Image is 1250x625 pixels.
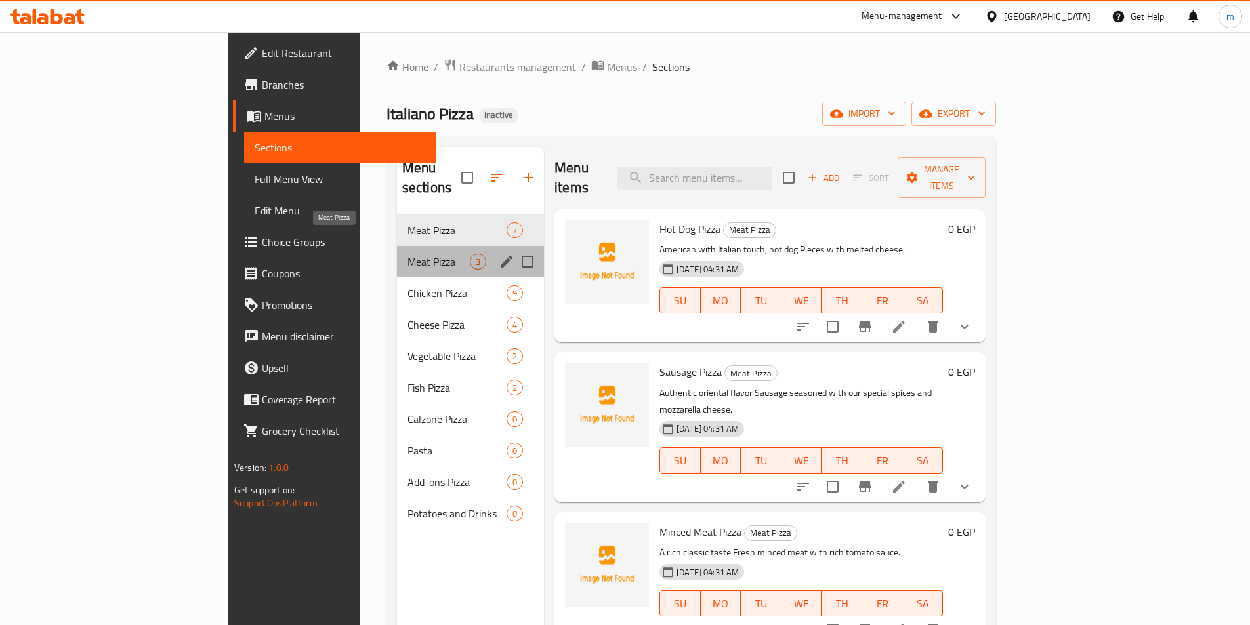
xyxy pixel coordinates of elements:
[787,451,817,470] span: WE
[264,108,426,124] span: Menus
[746,291,776,310] span: TU
[849,311,881,342] button: Branch-specific-item
[407,348,507,364] span: Vegetable Pizza
[481,162,512,193] span: Sort sections
[617,167,772,190] input: search
[822,447,862,474] button: TH
[671,566,744,578] span: [DATE] 04:31 AM
[397,466,544,498] div: Add-ons Pizza0
[957,479,972,494] svg: Show Choices
[787,471,819,502] button: sort-choices
[787,311,819,342] button: sort-choices
[822,287,862,313] button: TH
[898,157,986,198] button: Manage items
[386,58,996,75] nav: breadcrumb
[862,9,942,24] div: Menu-management
[397,209,544,534] nav: Menu sections
[386,99,474,129] span: Italiano Pizza
[512,162,544,193] button: Add section
[407,506,507,521] span: Potatoes and Drinks
[397,214,544,246] div: Meat Pizza7
[233,352,436,384] a: Upsell
[706,594,736,613] span: MO
[1226,9,1234,24] span: m
[233,37,436,69] a: Edit Restaurant
[262,45,426,61] span: Edit Restaurant
[781,447,822,474] button: WE
[397,435,544,466] div: Pasta0
[659,219,720,239] span: Hot Dog Pizza
[255,140,426,155] span: Sections
[507,445,522,457] span: 0
[565,363,649,447] img: Sausage Pizza
[902,447,943,474] button: SA
[397,277,544,309] div: Chicken Pizza9
[407,380,507,395] span: Fish Pizza
[262,392,426,407] span: Coverage Report
[922,106,986,122] span: export
[407,254,470,270] span: Meat Pizza
[453,164,481,192] span: Select all sections
[507,287,522,300] span: 9
[565,220,649,304] img: Hot Dog Pizza
[233,258,436,289] a: Coupons
[822,102,906,126] button: import
[407,317,507,333] div: Cheese Pizza
[911,102,996,126] button: export
[724,222,776,237] span: Meat Pizza
[565,523,649,607] img: Minced Meat Pizza
[948,220,975,238] h6: 0 EGP
[948,363,975,381] h6: 0 EGP
[659,241,943,258] p: American with Italian touch, hot dog Pieces with melted cheese.
[659,287,700,313] button: SU
[234,494,318,512] a: Support.OpsPlatform
[507,350,522,363] span: 2
[262,297,426,313] span: Promotions
[701,287,741,313] button: MO
[262,77,426,92] span: Branches
[233,321,436,352] a: Menu disclaimer
[867,291,898,310] span: FR
[262,329,426,344] span: Menu disclaimer
[397,309,544,340] div: Cheese Pizza4
[706,451,736,470] span: MO
[507,285,523,301] div: items
[741,590,781,616] button: TU
[233,415,436,447] a: Grocery Checklist
[554,158,602,197] h2: Menu items
[659,447,700,474] button: SU
[407,411,507,427] span: Calzone Pizza
[806,171,841,186] span: Add
[665,451,695,470] span: SU
[507,413,522,426] span: 0
[507,506,523,521] div: items
[407,222,507,238] span: Meat Pizza
[244,195,436,226] a: Edit Menu
[262,266,426,281] span: Coupons
[665,291,695,310] span: SU
[507,382,522,394] span: 2
[744,525,797,541] div: Meat Pizza
[723,222,776,238] div: Meat Pizza
[244,132,436,163] a: Sections
[827,291,857,310] span: TH
[741,447,781,474] button: TU
[908,161,975,194] span: Manage items
[948,523,975,541] h6: 0 EGP
[397,498,544,529] div: Potatoes and Drinks0
[659,590,700,616] button: SU
[255,203,426,218] span: Edit Menu
[802,168,844,188] span: Add item
[470,254,486,270] div: items
[862,447,903,474] button: FR
[957,319,972,334] svg: Show Choices
[659,385,943,418] p: Authentic oriental flavor Sausage seasoned with our special spices and mozzarella cheese.
[607,59,637,75] span: Menus
[407,474,507,490] span: Add-ons Pizza
[397,372,544,403] div: Fish Pizza2
[822,590,862,616] button: TH
[867,451,898,470] span: FR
